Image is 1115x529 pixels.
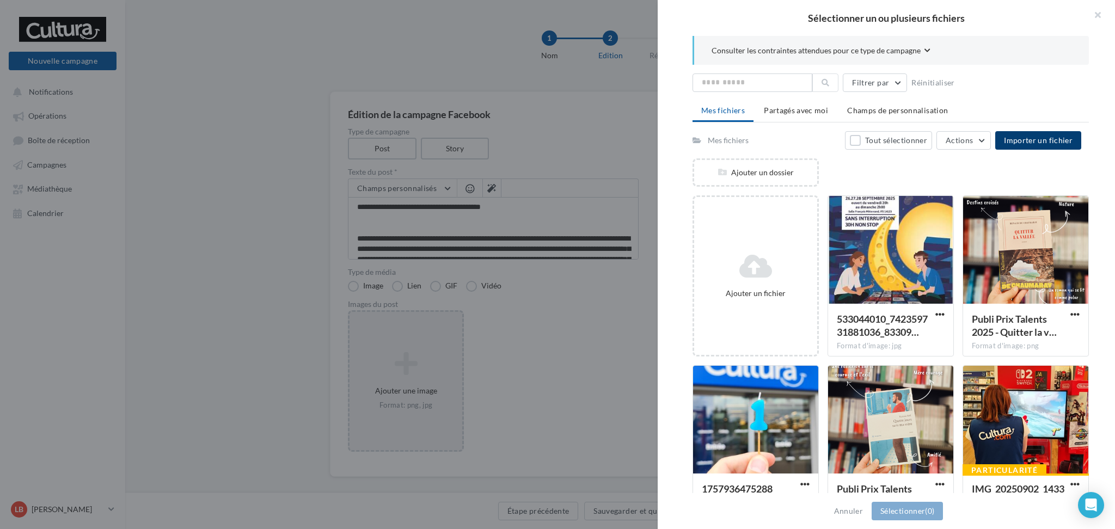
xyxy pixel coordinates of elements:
div: Open Intercom Messenger [1078,492,1104,518]
span: Champs de personnalisation [847,106,948,115]
span: Publi Prix Talents 2025 - 4 jours sans ma mère [837,483,922,508]
div: Format d'image: png [972,341,1080,351]
button: Consulter les contraintes attendues pour ce type de campagne [712,45,930,58]
span: Publi Prix Talents 2025 - Quitter la vallée [972,313,1057,338]
div: Mes fichiers [708,135,749,146]
button: Réinitialiser [907,76,959,89]
div: Particularité [963,464,1046,476]
span: Actions [946,136,973,145]
button: Filtrer par [843,73,907,92]
button: Importer un fichier [995,131,1081,150]
span: (0) [925,506,934,515]
span: Consulter les contraintes attendues pour ce type de campagne [712,45,921,56]
button: Tout sélectionner [845,131,932,150]
span: Mes fichiers [701,106,745,115]
span: Importer un fichier [1004,136,1073,145]
button: Annuler [830,505,867,518]
div: Ajouter un fichier [699,288,813,299]
span: Partagés avec moi [764,106,828,115]
span: IMG_20250902_143302 [972,483,1064,508]
span: 1757936475288 [702,483,773,495]
button: Sélectionner(0) [872,502,943,520]
span: 533044010_742359731881036_8330943721313222588_n [837,313,928,338]
button: Actions [936,131,991,150]
div: Format d'image: jpg [837,341,945,351]
h2: Sélectionner un ou plusieurs fichiers [675,13,1098,23]
div: Ajouter un dossier [694,167,817,178]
